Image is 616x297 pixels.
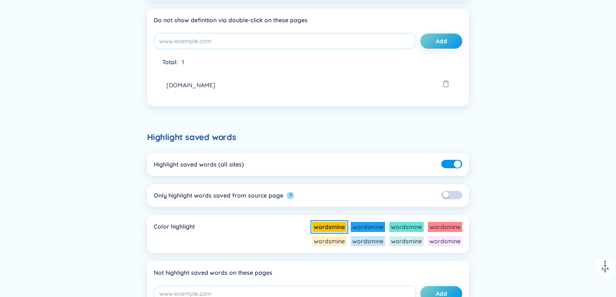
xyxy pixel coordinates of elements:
input: www.example.com [154,33,416,49]
span: 1 [182,58,184,66]
button: Add [420,34,462,49]
span: [DOMAIN_NAME] [166,81,215,90]
li: wordsmine [428,222,462,232]
li: wordsmine [312,222,347,232]
button: ? [287,192,294,199]
div: Highlight saved words (all sites) [154,160,244,169]
img: to top [598,260,612,274]
li: wordsmine [312,236,347,246]
li: wordsmine [351,222,385,232]
div: Only highlight words saved from source page [154,191,283,200]
li: wordsmine [351,236,385,246]
span: Add [436,37,447,45]
li: wordsmine [389,236,424,246]
h6: Highlight saved words [147,131,469,143]
li: wordsmine [389,222,424,232]
span: delete [442,79,450,91]
span: Total : [162,58,178,66]
li: wordsmine [428,236,462,246]
div: Do not show definition via double-click on these pages [154,16,462,25]
div: Not highlight saved words on these pages [154,268,462,277]
div: Color highlight [154,222,195,246]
